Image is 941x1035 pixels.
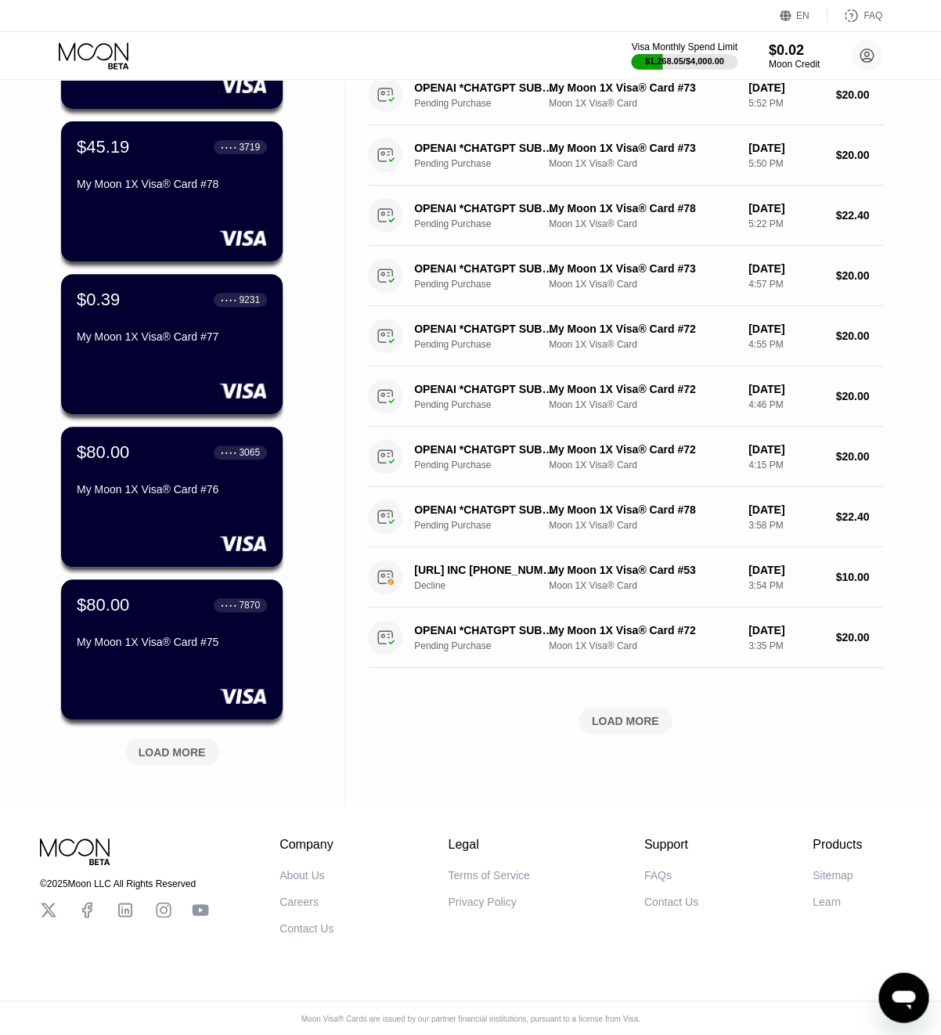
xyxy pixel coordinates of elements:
div: $20.00 [835,330,882,342]
div: $20.00 [835,88,882,101]
div: Legal [448,838,529,852]
div: Pending Purchase [414,98,565,109]
div: Terms of Service [448,869,529,882]
div: $0.02 [769,42,820,59]
div: OPENAI *CHATGPT SUBSCR [PHONE_NUMBER] US [414,443,555,456]
div: $1,268.05 / $4,000.00 [645,56,724,66]
div: OPENAI *CHATGPT SUBSCR [PHONE_NUMBER] USPending PurchaseMy Moon 1X Visa® Card #73Moon 1X Visa® Ca... [368,65,882,125]
div: Moon 1X Visa® Card [549,339,736,350]
div: OPENAI *CHATGPT SUBSCR [PHONE_NUMBER] IE [414,202,555,215]
div: ● ● ● ● [221,298,236,302]
div: [DATE] [748,202,824,215]
div: FAQ [827,8,882,23]
div: 3719 [239,142,260,153]
div: $22.40 [835,510,882,523]
div: My Moon 1X Visa® Card #78 [549,202,736,215]
div: ● ● ● ● [221,450,236,455]
div: $80.00● ● ● ●3065My Moon 1X Visa® Card #76 [61,427,283,567]
div: Contact Us [279,922,333,935]
div: LOAD MORE [139,745,206,759]
div: [DATE] [748,142,824,154]
div: About Us [279,869,325,882]
div: OPENAI *CHATGPT SUBSCR [PHONE_NUMBER] US [414,262,555,275]
div: EN [796,10,809,21]
div: $0.39 [77,290,120,310]
div: OPENAI *CHATGPT SUBSCR [PHONE_NUMBER] IEPending PurchaseMy Moon 1X Visa® Card #78Moon 1X Visa® Ca... [368,186,882,246]
div: $45.19 [77,137,129,157]
div: $20.00 [835,390,882,402]
div: FAQs [644,869,672,882]
div: Moon 1X Visa® Card [549,98,736,109]
div: OPENAI *CHATGPT SUBSCR [PHONE_NUMBER] USPending PurchaseMy Moon 1X Visa® Card #72Moon 1X Visa® Ca... [368,427,882,487]
div: OPENAI *CHATGPT SUBSCR [PHONE_NUMBER] IE [414,503,555,516]
div: $0.39● ● ● ●9231My Moon 1X Visa® Card #77 [61,274,283,414]
div: 4:46 PM [748,399,824,410]
div: [DATE] [748,323,824,335]
div: Moon Visa® Cards are issued by our partner financial institutions, pursuant to a license from Visa. [289,1014,653,1022]
div: $45.19● ● ● ●3719My Moon 1X Visa® Card #78 [61,121,283,261]
div: My Moon 1X Visa® Card #78 [77,178,267,190]
div: $20.00 [835,269,882,282]
div: [DATE] [748,564,824,576]
div: My Moon 1X Visa® Card #73 [549,81,736,94]
div: 5:22 PM [748,218,824,229]
div: Pending Purchase [414,520,565,531]
div: Moon 1X Visa® Card [549,399,736,410]
div: Pending Purchase [414,218,565,229]
div: My Moon 1X Visa® Card #72 [549,323,736,335]
div: My Moon 1X Visa® Card #72 [549,443,736,456]
div: Pending Purchase [414,339,565,350]
div: 5:50 PM [748,158,824,169]
div: [DATE] [748,262,824,275]
div: 3:54 PM [748,580,824,591]
div: Privacy Policy [448,896,516,908]
div: FAQ [863,10,882,21]
div: OPENAI *CHATGPT SUBSCR [PHONE_NUMBER] USPending PurchaseMy Moon 1X Visa® Card #72Moon 1X Visa® Ca... [368,366,882,427]
div: Moon Credit [769,59,820,70]
div: Support [644,838,698,852]
div: $20.00 [835,631,882,644]
div: 9231 [239,294,260,305]
div: Sitemap [813,869,853,882]
div: 4:55 PM [748,339,824,350]
div: Moon 1X Visa® Card [549,460,736,471]
iframe: Кнопка запуска окна обмена сообщениями [878,972,928,1022]
div: My Moon 1X Visa® Card #53 [549,564,736,576]
div: Learn [813,896,841,908]
div: $0.02Moon Credit [769,42,820,70]
div: Pending Purchase [414,460,565,471]
div: LOAD MORE [592,713,659,727]
div: Moon 1X Visa® Card [549,580,736,591]
div: [DATE] [748,624,824,637]
div: Moon 1X Visa® Card [549,640,736,651]
div: [DATE] [748,383,824,395]
div: My Moon 1X Visa® Card #76 [77,483,267,496]
div: Moon 1X Visa® Card [549,520,736,531]
div: ● ● ● ● [221,603,236,608]
div: 4:57 PM [748,279,824,290]
div: Moon 1X Visa® Card [549,158,736,169]
div: $22.40 [835,209,882,222]
div: [URL] INC [PHONE_NUMBER] USDeclineMy Moon 1X Visa® Card #53Moon 1X Visa® Card[DATE]3:54 PM$10.00 [368,547,882,608]
div: 3:58 PM [748,520,824,531]
div: Pending Purchase [414,158,565,169]
div: $10.00 [835,571,882,583]
div: OPENAI *CHATGPT SUBSCR [PHONE_NUMBER] US [414,383,555,395]
div: My Moon 1X Visa® Card #72 [549,624,736,637]
div: $80.00● ● ● ●7870My Moon 1X Visa® Card #75 [61,579,283,719]
div: Visa Monthly Spend Limit [631,41,737,52]
div: $80.00 [77,442,129,463]
div: My Moon 1X Visa® Card #73 [549,142,736,154]
div: © 2025 Moon LLC All Rights Reserved [40,878,209,889]
div: Careers [279,896,319,908]
div: LOAD MORE [114,732,231,765]
div: Pending Purchase [414,279,565,290]
div: $80.00 [77,595,129,615]
div: Contact Us [644,896,698,908]
div: ● ● ● ● [221,145,236,150]
div: 7870 [239,600,260,611]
